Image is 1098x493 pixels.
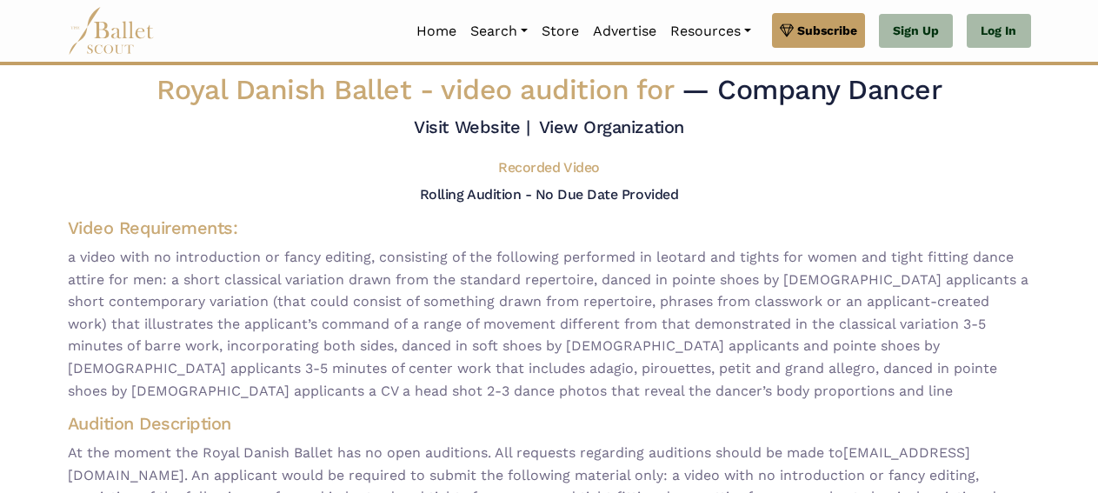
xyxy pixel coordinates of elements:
[68,246,1031,402] span: a video with no introduction or fancy editing, consisting of the following performed in leotard a...
[441,73,673,106] span: video audition for
[463,13,535,50] a: Search
[772,13,865,48] a: Subscribe
[586,13,663,50] a: Advertise
[780,21,794,40] img: gem.svg
[414,117,529,137] a: Visit Website |
[879,14,953,49] a: Sign Up
[539,117,684,137] a: View Organization
[663,13,758,50] a: Resources
[682,73,942,106] span: — Company Dancer
[797,21,857,40] span: Subscribe
[535,13,586,50] a: Store
[420,186,678,203] h5: Rolling Audition - No Due Date Provided
[68,217,238,238] span: Video Requirements:
[68,412,1031,435] h4: Audition Description
[498,159,599,177] h5: Recorded Video
[967,14,1030,49] a: Log In
[409,13,463,50] a: Home
[156,73,682,106] span: Royal Danish Ballet -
